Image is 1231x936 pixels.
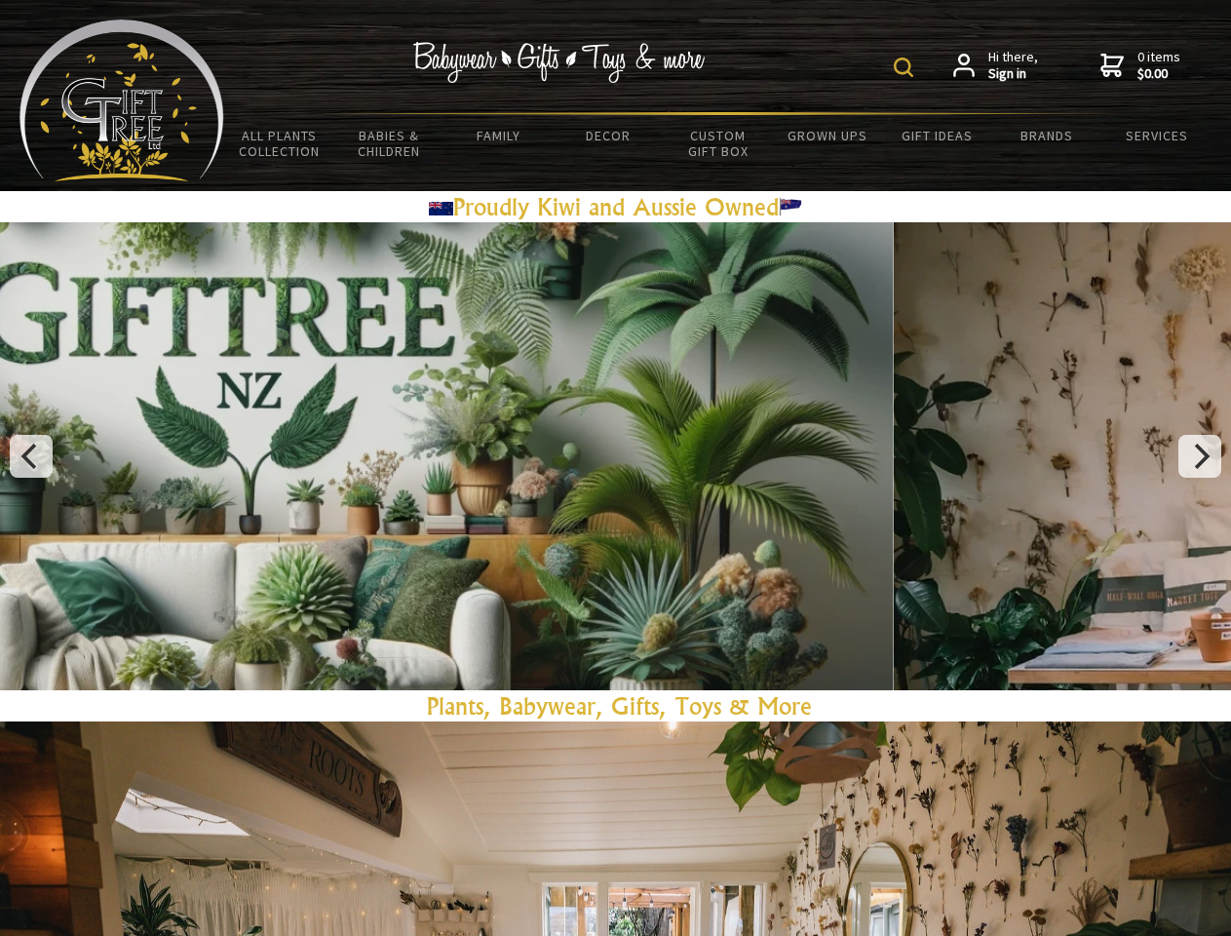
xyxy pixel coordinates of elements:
[1137,65,1180,83] strong: $0.00
[1137,48,1180,83] span: 0 items
[773,115,883,156] a: Grown Ups
[1102,115,1212,156] a: Services
[663,115,773,172] a: Custom Gift Box
[554,115,664,156] a: Decor
[10,435,53,478] button: Previous
[334,115,444,172] a: Babies & Children
[882,115,992,156] a: Gift Ideas
[19,19,224,181] img: Babyware - Gifts - Toys and more...
[427,691,800,721] a: Plants, Babywear, Gifts, Toys & Mor
[413,42,706,83] img: Babywear - Gifts - Toys & more
[224,115,334,172] a: All Plants Collection
[443,115,554,156] a: Family
[953,49,1038,83] a: Hi there,Sign in
[894,58,913,77] img: product search
[429,192,803,221] a: Proudly Kiwi and Aussie Owned
[992,115,1102,156] a: Brands
[1178,435,1221,478] button: Next
[988,49,1038,83] span: Hi there,
[988,65,1038,83] strong: Sign in
[1100,49,1180,83] a: 0 items$0.00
